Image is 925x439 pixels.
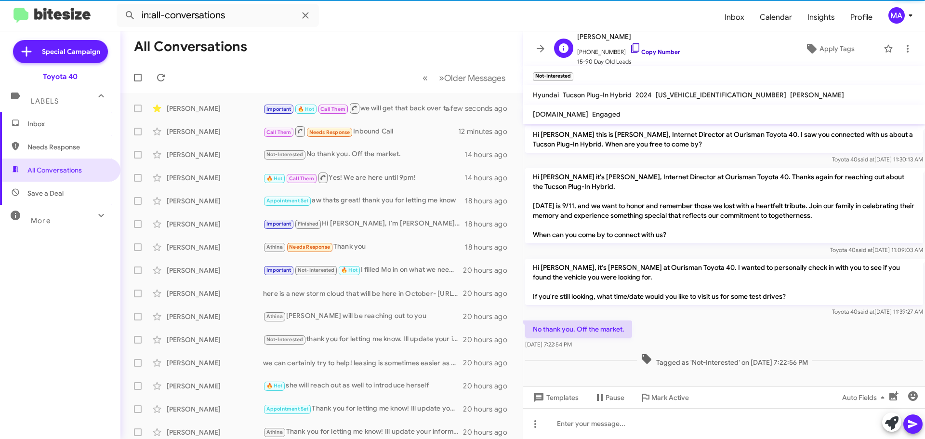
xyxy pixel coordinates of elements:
div: [PERSON_NAME] [167,242,263,252]
div: [PERSON_NAME] [167,150,263,160]
span: Needs Response [309,129,350,135]
span: Engaged [592,110,621,119]
span: Athina [266,313,283,319]
span: Appointment Set [266,198,309,204]
span: Not-Interested [298,267,335,273]
button: Next [433,68,511,88]
button: Pause [586,389,632,406]
div: I filled Mo in on what we needed to do for you- respond back to him when you can or let me know w... [263,265,463,276]
div: aw thats great! thank you for letting me know [263,195,465,206]
div: 20 hours ago [463,266,515,275]
div: we will get that back over to you [263,102,457,114]
span: Needs Response [289,244,330,250]
div: [PERSON_NAME] [167,173,263,183]
span: Apply Tags [819,40,855,57]
input: Search [117,4,319,27]
div: Thank you for letting me know! Ill update your information on my side of things. [263,426,463,438]
a: Calendar [752,3,800,31]
span: 🔥 Hot [341,267,357,273]
a: Special Campaign [13,40,108,63]
span: [PERSON_NAME] [790,91,844,99]
p: Hi [PERSON_NAME] it's [PERSON_NAME], Internet Director at Ourisman Toyota 40. Thanks again for re... [525,168,923,243]
div: 18 hours ago [465,196,515,206]
button: Auto Fields [834,389,896,406]
div: [PERSON_NAME] [167,219,263,229]
span: Call Them [289,175,314,182]
span: Important [266,267,291,273]
div: 20 hours ago [463,335,515,345]
span: Inbox [27,119,109,129]
div: Thank you [263,241,465,253]
button: Apply Tags [780,40,879,57]
div: Thank you for letting me know! Ill update your information on my side of things. [263,403,463,414]
span: [PHONE_NUMBER] [577,42,680,57]
span: Important [266,221,291,227]
button: Previous [417,68,434,88]
div: [PERSON_NAME] [167,312,263,321]
div: Inbound Call [263,125,458,137]
span: More [31,216,51,225]
span: Appointment Set [266,406,309,412]
a: Insights [800,3,843,31]
div: 14 hours ago [464,150,515,160]
a: Copy Number [630,48,680,55]
div: [PERSON_NAME] [167,381,263,391]
div: 20 hours ago [463,381,515,391]
span: Toyota 40 [DATE] 11:09:03 AM [830,246,923,253]
span: Pause [606,389,624,406]
span: Tagged as 'Not-Interested' on [DATE] 7:22:56 PM [637,353,812,367]
span: Athina [266,244,283,250]
div: [PERSON_NAME] [167,196,263,206]
span: [US_VEHICLE_IDENTIFICATION_NUMBER] [656,91,786,99]
span: Older Messages [444,73,505,83]
span: 🔥 Hot [266,175,283,182]
h1: All Conversations [134,39,247,54]
span: 15-90 Day Old Leads [577,57,680,67]
span: 🔥 Hot [298,106,314,112]
div: 20 hours ago [463,312,515,321]
span: said at [858,156,874,163]
div: 20 hours ago [463,289,515,298]
span: [DATE] 7:22:54 PM [525,341,572,348]
div: Hi [PERSON_NAME], I'm [PERSON_NAME]. I can't take calls right now. Please resend the itemized out... [263,218,465,229]
div: 12 minutes ago [458,127,515,136]
small: Not-Interested [533,72,573,81]
span: Call Them [266,129,291,135]
div: thank you for letting me know. Ill update your information on our side [263,334,463,345]
span: Tucson Plug-In Hybrid [563,91,632,99]
div: [PERSON_NAME] [167,104,263,113]
span: said at [856,246,872,253]
span: Not-Interested [266,151,304,158]
span: 🔥 Hot [266,383,283,389]
div: [PERSON_NAME] [167,289,263,298]
p: Hi [PERSON_NAME] this is [PERSON_NAME], Internet Director at Ourisman Toyota 40. I saw you connec... [525,126,923,153]
div: she will reach out as well to introduce herself [263,380,463,391]
div: [PERSON_NAME] [167,335,263,345]
span: Hyundai [533,91,559,99]
div: 20 hours ago [463,404,515,414]
span: Mark Active [651,389,689,406]
span: Templates [531,389,579,406]
div: [PERSON_NAME] will be reaching out to you [263,311,463,322]
div: [PERSON_NAME] [167,404,263,414]
a: Inbox [717,3,752,31]
div: 20 hours ago [463,427,515,437]
div: 20 hours ago [463,358,515,368]
span: 2024 [635,91,652,99]
div: Toyota 40 [43,72,78,81]
span: Not-Interested [266,336,304,343]
div: [PERSON_NAME] [167,427,263,437]
span: Finished [298,221,319,227]
span: Toyota 40 [DATE] 11:30:13 AM [832,156,923,163]
span: Call Them [320,106,345,112]
div: [PERSON_NAME] [167,266,263,275]
span: « [423,72,428,84]
span: Save a Deal [27,188,64,198]
span: Labels [31,97,59,106]
span: Toyota 40 [DATE] 11:39:27 AM [832,308,923,315]
button: Mark Active [632,389,697,406]
span: said at [858,308,874,315]
a: Profile [843,3,880,31]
